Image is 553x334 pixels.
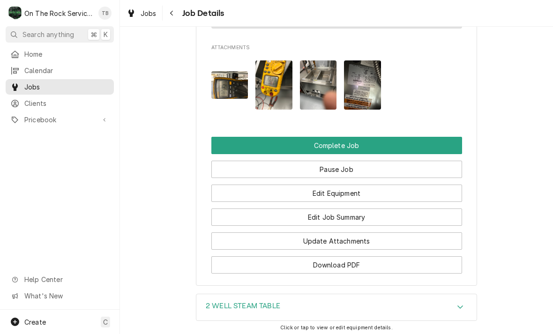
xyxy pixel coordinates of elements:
[98,7,112,20] div: Todd Brady's Avatar
[300,60,337,110] img: NVwJA8pjTbWCCzl7WdrA
[24,115,95,125] span: Pricebook
[24,98,109,108] span: Clients
[211,44,462,52] span: Attachments
[196,294,477,320] button: Accordion Details Expand Trigger
[206,302,280,311] h3: 2 WELL STEAM TABLE
[8,7,22,20] div: O
[211,185,462,202] button: Edit Equipment
[211,137,462,154] div: Button Group Row
[6,288,114,304] a: Go to What's New
[211,208,462,226] button: Edit Job Summary
[8,7,22,20] div: On The Rock Services's Avatar
[280,325,393,331] span: Click or tap to view or edit equipment details.
[211,137,462,274] div: Button Group
[123,6,160,21] a: Jobs
[6,272,114,287] a: Go to Help Center
[24,82,109,92] span: Jobs
[211,202,462,226] div: Button Group Row
[255,60,292,110] img: alL6Y0jQfOa5O4et0saG
[211,226,462,250] div: Button Group Row
[6,46,114,62] a: Home
[90,30,97,39] span: ⌘
[211,161,462,178] button: Pause Job
[24,8,93,18] div: On The Rock Services
[196,294,477,320] div: Accordion Header
[98,7,112,20] div: TB
[211,178,462,202] div: Button Group Row
[211,256,462,274] button: Download PDF
[24,66,109,75] span: Calendar
[141,8,157,18] span: Jobs
[211,53,462,118] span: Attachments
[24,291,108,301] span: What's New
[211,232,462,250] button: Update Attachments
[344,60,381,110] img: c2KK6M0wQdWXs4urBxFj
[103,317,108,327] span: C
[6,112,114,127] a: Go to Pricebook
[24,318,46,326] span: Create
[164,6,179,21] button: Navigate back
[211,44,462,117] div: Attachments
[211,154,462,178] div: Button Group Row
[196,294,477,321] div: 2 WELL STEAM TABLE
[6,26,114,43] button: Search anything⌘K
[104,30,108,39] span: K
[6,79,114,95] a: Jobs
[22,30,74,39] span: Search anything
[24,275,108,284] span: Help Center
[211,250,462,274] div: Button Group Row
[211,137,462,154] button: Complete Job
[179,7,224,20] span: Job Details
[211,71,248,99] img: wywJmJJ3Sk6aOK0WbNeg
[6,63,114,78] a: Calendar
[24,49,109,59] span: Home
[6,96,114,111] a: Clients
